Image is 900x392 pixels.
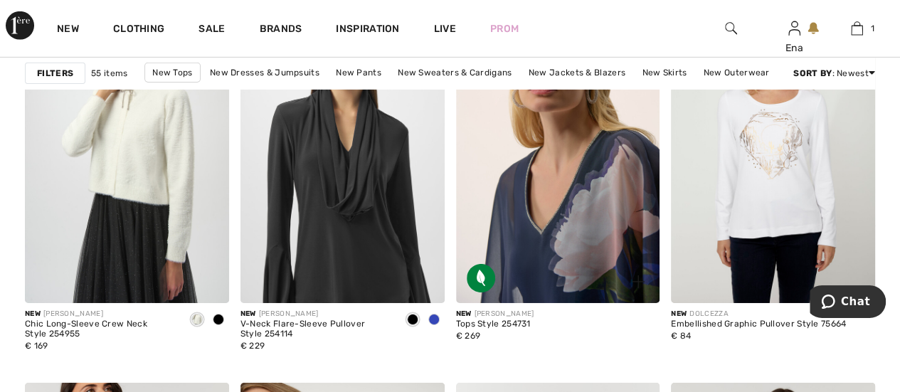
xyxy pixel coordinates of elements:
[456,319,534,329] div: Tops Style 254731
[144,63,200,83] a: New Tops
[260,23,302,38] a: Brands
[198,23,225,38] a: Sale
[240,309,256,318] span: New
[467,264,495,292] img: Sustainable Fabric
[336,23,399,38] span: Inspiration
[91,67,127,80] span: 55 items
[423,309,445,332] div: Royal Sapphire 163
[793,68,832,78] strong: Sort By
[456,309,534,319] div: [PERSON_NAME]
[456,309,472,318] span: New
[37,67,73,80] strong: Filters
[240,341,265,351] span: € 229
[671,319,846,329] div: Embellished Graphic Pullover Style 75664
[635,63,694,82] a: New Skirts
[391,63,519,82] a: New Sweaters & Cardigans
[671,331,691,341] span: € 84
[671,309,687,318] span: New
[208,309,229,332] div: Black
[186,309,208,332] div: Winter White
[697,63,777,82] a: New Outerwear
[793,67,875,80] div: : Newest
[788,20,800,37] img: My Info
[810,285,886,321] iframe: Opens a widget where you can chat to one of our agents
[240,319,391,339] div: V-Neck Flare-Sleeve Pullover Style 254114
[57,23,79,38] a: New
[870,22,874,35] span: 1
[763,41,825,55] div: Ena
[113,23,164,38] a: Clothing
[725,20,737,37] img: search the website
[456,331,481,341] span: € 269
[522,63,632,82] a: New Jackets & Blazers
[671,309,846,319] div: DOLCEZZA
[6,11,34,40] img: 1ère Avenue
[402,309,423,332] div: Black
[632,275,645,288] img: plus_v2.svg
[434,21,456,36] a: Live
[240,309,391,319] div: [PERSON_NAME]
[826,20,888,37] a: 1
[329,63,388,82] a: New Pants
[788,21,800,35] a: Sign In
[25,319,175,339] div: Chic Long-Sleeve Crew Neck Style 254955
[25,309,41,318] span: New
[203,63,327,82] a: New Dresses & Jumpsuits
[25,341,48,351] span: € 169
[490,21,519,36] a: Prom
[851,20,863,37] img: My Bag
[25,309,175,319] div: [PERSON_NAME]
